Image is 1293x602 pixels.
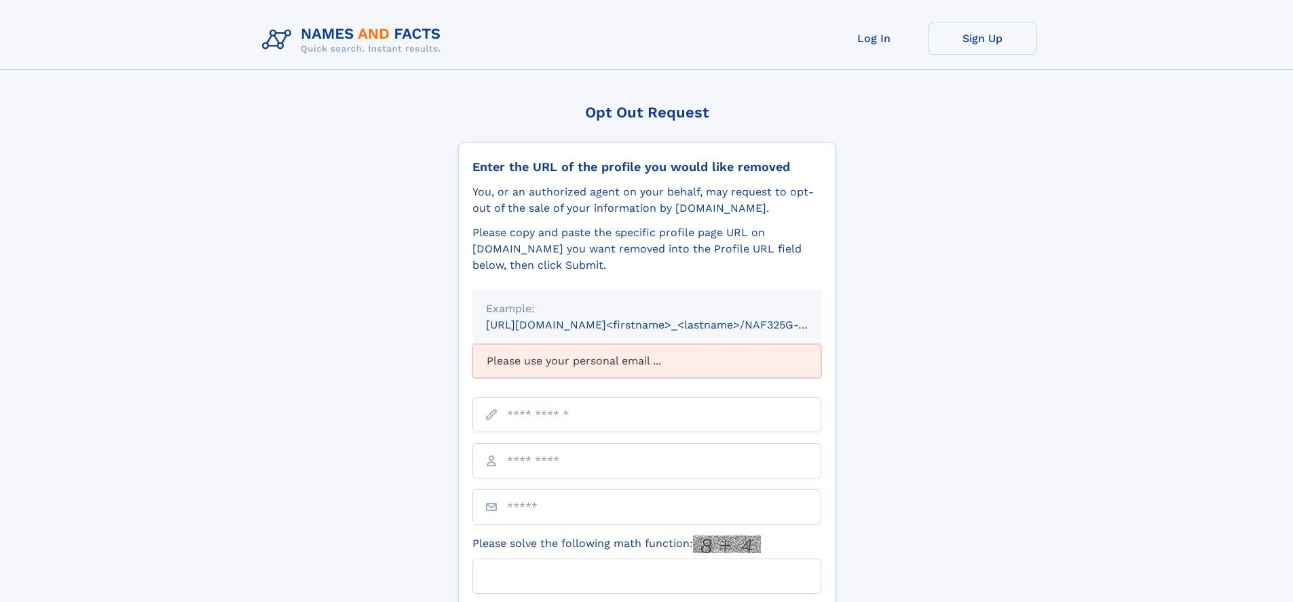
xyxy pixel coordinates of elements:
label: Please solve the following math function: [472,535,761,553]
div: You, or an authorized agent on your behalf, may request to opt-out of the sale of your informatio... [472,184,821,217]
div: Please copy and paste the specific profile page URL on [DOMAIN_NAME] you want removed into the Pr... [472,225,821,274]
a: Log In [820,22,929,55]
div: Please use your personal email ... [472,344,821,378]
div: Enter the URL of the profile you would like removed [472,159,821,174]
img: Logo Names and Facts [257,22,452,58]
div: Opt Out Request [458,104,836,121]
small: [URL][DOMAIN_NAME]<firstname>_<lastname>/NAF325G-xxxxxxxx [486,318,847,331]
div: Example: [486,301,808,317]
a: Sign Up [929,22,1037,55]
